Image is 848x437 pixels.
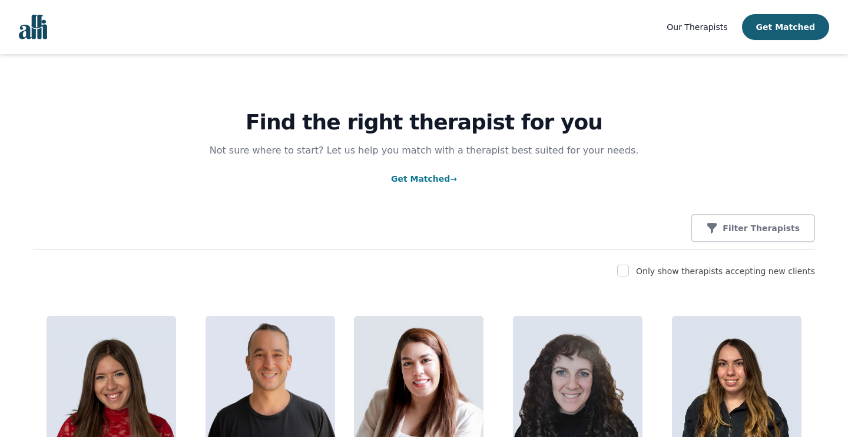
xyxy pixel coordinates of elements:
label: Only show therapists accepting new clients [636,266,815,276]
a: Get Matched [391,174,457,184]
p: Filter Therapists [723,222,800,234]
a: Our Therapists [667,20,727,34]
p: Not sure where to start? Let us help you match with a therapist best suited for your needs. [198,144,650,158]
button: Get Matched [742,14,829,40]
button: Filter Therapists [691,214,815,242]
h1: Find the right therapist for you [33,111,815,134]
span: Our Therapists [667,22,727,32]
img: alli logo [19,15,47,39]
span: → [450,174,457,184]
